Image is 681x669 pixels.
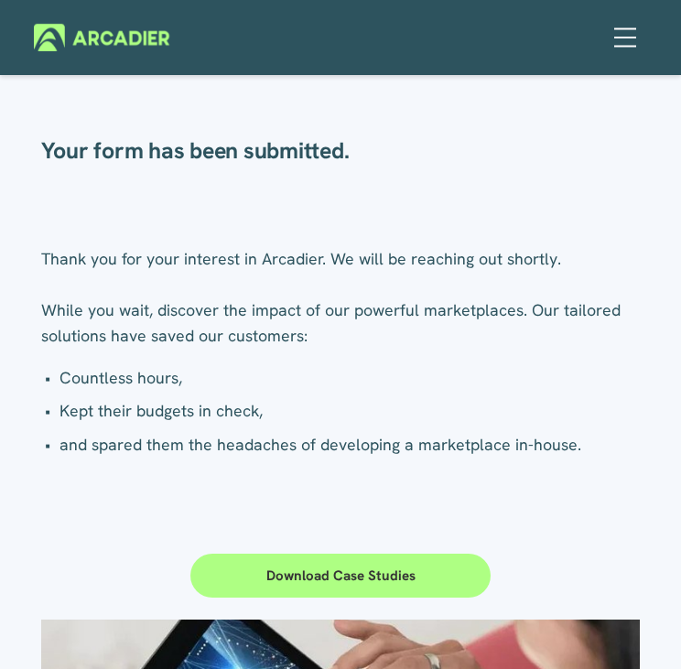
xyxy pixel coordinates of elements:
[41,135,350,166] strong: Your form has been submitted.
[59,365,641,391] p: Countless hours,
[59,398,641,424] p: Kept their budgets in check,
[41,246,641,349] p: Thank you for your interest in Arcadier. We will be reaching out shortly. While you wait, discove...
[190,554,490,598] a: Download case studies
[59,432,641,458] p: and spared them the headaches of developing a marketplace in-house.
[34,24,169,51] img: Arcadier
